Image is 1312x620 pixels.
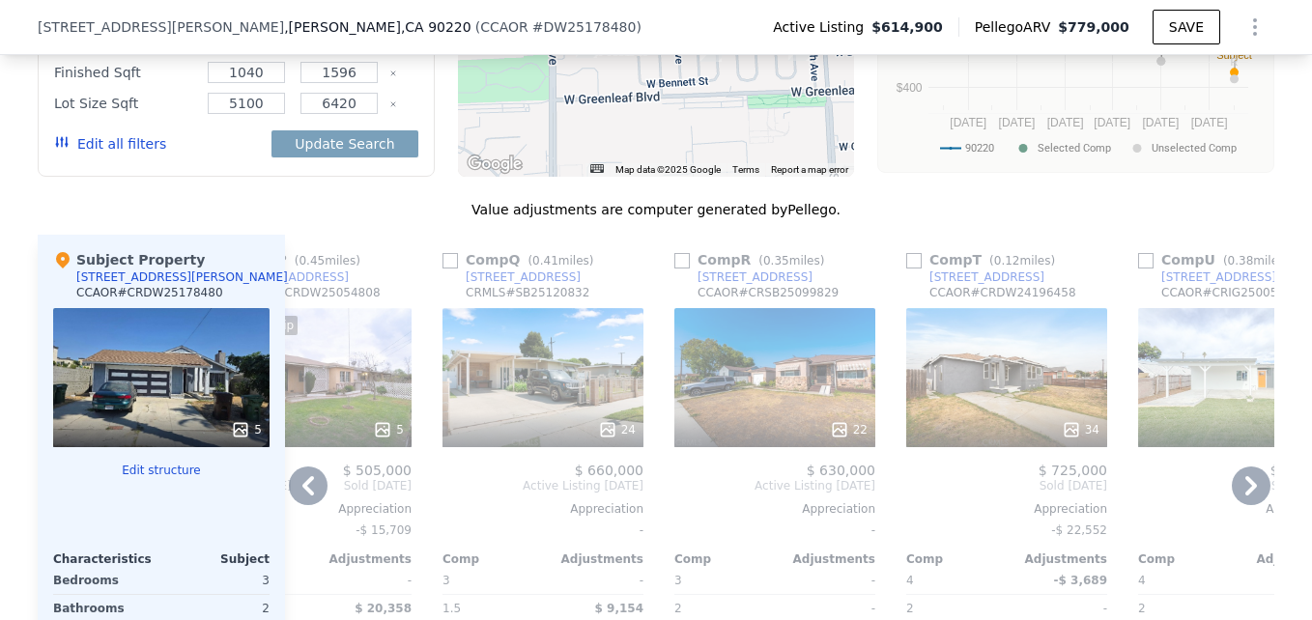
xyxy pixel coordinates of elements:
span: ( miles) [520,254,601,268]
div: Comp [1138,551,1239,567]
div: Adjustments [775,551,875,567]
span: [STREET_ADDRESS][PERSON_NAME] [38,17,284,37]
div: Comp P [211,250,368,269]
span: $ 660,000 [575,463,643,478]
div: CCAOR # CRDW24196458 [929,285,1076,300]
div: [STREET_ADDRESS] [466,269,581,285]
text: [DATE] [1047,116,1084,129]
div: Adjustments [543,551,643,567]
div: [STREET_ADDRESS] [234,269,349,285]
div: Subject Property [53,250,205,269]
span: $ 725,000 [1039,463,1107,478]
span: 3 [442,574,450,587]
span: 0.35 [763,254,789,268]
span: Pellego ARV [975,17,1059,37]
span: , [PERSON_NAME] [284,17,471,37]
div: 5 [231,420,262,439]
text: [DATE] [1094,116,1130,129]
button: Show Options [1236,8,1274,46]
span: ( miles) [287,254,368,268]
div: Comp R [674,250,832,269]
span: # DW25178480 [532,19,637,35]
span: 0.12 [994,254,1020,268]
div: Appreciation [211,501,412,517]
button: Keyboard shortcuts [590,164,604,173]
button: Edit structure [53,463,270,478]
div: Adjustments [1007,551,1107,567]
text: Unselected Comp [1152,142,1237,155]
div: - [779,567,875,594]
div: Appreciation [674,501,875,517]
span: Active Listing [DATE] [674,478,875,493]
div: CRMLS # SB25120832 [466,285,589,300]
div: 3 [165,567,270,594]
span: , CA 90220 [401,19,471,35]
a: Open this area in Google Maps (opens a new window) [463,152,527,177]
div: Comp [442,551,543,567]
a: [STREET_ADDRESS] [442,269,581,285]
text: R [1231,56,1239,68]
a: Report a map error [771,164,848,175]
div: CCAOR # CRDW25178480 [76,285,223,300]
span: Sold [DATE] [906,478,1107,493]
text: [DATE] [950,116,986,129]
div: Comp U [1138,250,1297,269]
span: 0.41 [532,254,558,268]
div: 22 [830,420,868,439]
span: Sold [DATE] [292,478,412,493]
div: Comp Q [442,250,602,269]
div: - [442,517,643,544]
div: CCAOR # CRIG25005587 [1161,285,1299,300]
div: - [315,567,412,594]
span: Active Listing [773,17,871,37]
div: 24 [598,420,636,439]
span: ( miles) [751,254,832,268]
span: -$ 3,689 [1054,574,1107,587]
button: SAVE [1153,10,1220,44]
div: - [674,517,875,544]
span: 4 [906,574,914,587]
span: $ 630,000 [807,463,875,478]
span: 0.45 [299,254,325,268]
div: Adjustments [311,551,412,567]
div: Value adjustments are computer generated by Pellego . [38,200,1274,219]
a: Terms [732,164,759,175]
span: $779,000 [1058,19,1129,35]
div: Comp T [906,250,1063,269]
span: -$ 15,709 [356,523,412,537]
button: Update Search [271,130,417,157]
div: - [547,567,643,594]
span: $ 9,154 [595,602,643,615]
button: Clear [389,70,397,77]
div: Appreciation [442,501,643,517]
button: Clear [389,100,397,108]
div: Characteristics [53,551,161,567]
div: ( ) [475,17,642,37]
div: Comp [906,551,1007,567]
div: Comp [674,551,775,567]
text: [DATE] [1143,116,1180,129]
span: CCAOR [480,19,528,35]
span: ( miles) [1215,254,1297,268]
text: [DATE] [1191,116,1228,129]
text: Subject [1216,49,1252,61]
text: $400 [897,81,923,95]
span: $614,900 [871,17,943,37]
span: -$ 22,552 [1051,523,1107,537]
div: CCAOR # CRSB25099829 [698,285,839,300]
span: 3 [674,574,682,587]
button: Edit all filters [54,134,166,154]
span: $ 20,358 [355,602,412,615]
span: Active Listing [DATE] [442,478,643,493]
div: 5 [373,420,404,439]
a: [STREET_ADDRESS] [906,269,1044,285]
span: $ 505,000 [343,463,412,478]
div: [STREET_ADDRESS][PERSON_NAME] [76,269,288,285]
div: [STREET_ADDRESS] [698,269,813,285]
div: Lot Size Sqft [54,90,196,117]
div: CCAOR # CRDW25054808 [234,285,381,300]
text: [DATE] [999,116,1036,129]
text: 90220 [965,142,994,155]
span: 0.38 [1228,254,1254,268]
span: Map data ©2025 Google [615,164,721,175]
